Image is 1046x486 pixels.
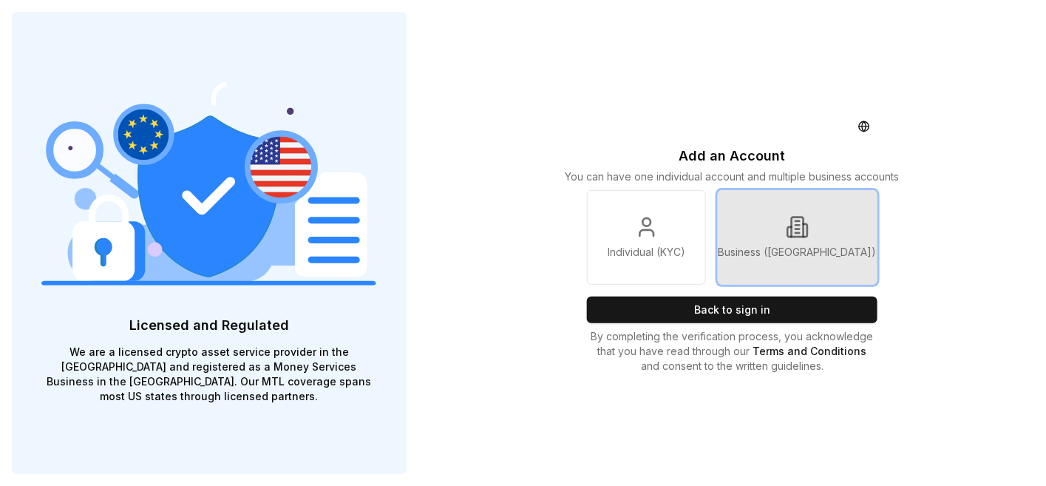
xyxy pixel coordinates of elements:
[587,190,706,285] a: Individual (KYC)
[719,245,877,260] p: Business ([GEOGRAPHIC_DATA])
[679,146,786,166] p: Add an Account
[587,297,877,323] button: Back to sign in
[718,190,877,285] a: Business ([GEOGRAPHIC_DATA])
[587,329,877,374] p: By completing the verification process, you acknowledge that you have read through our and consen...
[608,245,685,260] p: Individual (KYC)
[753,345,867,357] a: Terms and Conditions
[566,169,900,184] p: You can have one individual account and multiple business accounts
[41,315,377,336] p: Licensed and Regulated
[41,345,377,404] p: We are a licensed crypto asset service provider in the [GEOGRAPHIC_DATA] and registered as a Mone...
